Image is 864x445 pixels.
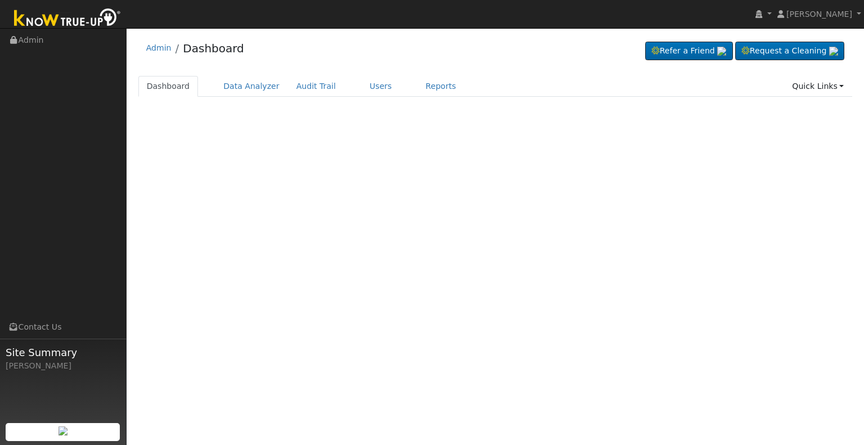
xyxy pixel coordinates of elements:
a: Dashboard [183,42,244,55]
a: Reports [417,76,465,97]
span: [PERSON_NAME] [786,10,852,19]
span: Site Summary [6,345,120,360]
a: Users [361,76,400,97]
img: retrieve [829,47,838,56]
img: retrieve [58,426,67,435]
a: Admin [146,43,172,52]
a: Data Analyzer [215,76,288,97]
a: Audit Trail [288,76,344,97]
img: Know True-Up [8,6,127,32]
a: Refer a Friend [645,42,733,61]
a: Quick Links [784,76,852,97]
div: [PERSON_NAME] [6,360,120,372]
a: Request a Cleaning [735,42,844,61]
a: Dashboard [138,76,199,97]
img: retrieve [717,47,726,56]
